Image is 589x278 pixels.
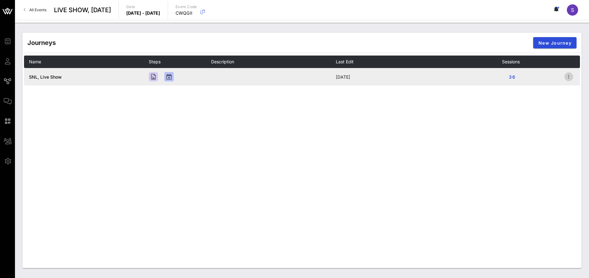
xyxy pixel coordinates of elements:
th: Steps [149,56,211,68]
span: Last Edit [336,59,354,64]
p: [DATE] - [DATE] [126,10,160,16]
p: Date [126,4,160,10]
a: SNL, Live Show [29,74,62,80]
span: Description [211,59,234,64]
div: S [567,4,578,16]
span: Name [29,59,41,64]
th: Name: Not sorted. Activate to sort ascending. [24,56,149,68]
span: 36 [507,74,517,80]
span: LIVE SHOW, [DATE] [54,5,111,15]
span: Steps [149,59,161,64]
a: All Events [20,5,50,15]
span: S [571,7,574,13]
th: Description: Not sorted. Activate to sort ascending. [211,56,336,68]
span: [DATE] [336,74,350,80]
span: Sessions [502,59,520,64]
button: New Journey [533,37,577,48]
span: All Events [29,7,46,12]
span: New Journey [538,40,572,46]
th: Sessions: Not sorted. Activate to sort ascending. [502,56,564,68]
th: Last Edit: Not sorted. Activate to sort ascending. [336,56,502,68]
div: Journeys [27,38,56,47]
p: CWQGII [176,10,197,16]
p: Event Code [176,4,197,10]
button: 36 [502,71,522,82]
